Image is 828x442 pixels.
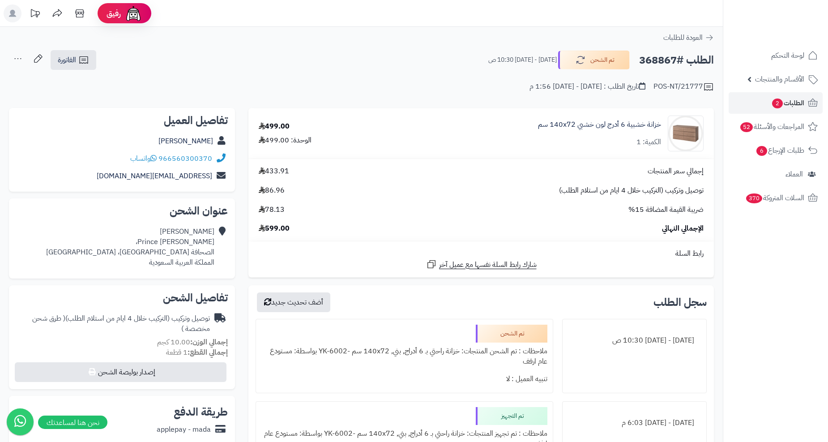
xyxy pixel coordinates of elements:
[488,56,557,64] small: [DATE] - [DATE] 10:30 ص
[166,347,228,358] small: 1 قطعة
[439,260,537,270] span: شارك رابط السلة نفسها مع عميل آخر
[259,121,290,132] div: 499.00
[756,146,767,156] span: 6
[259,223,290,234] span: 599.00
[648,166,704,176] span: إجمالي سعر المنتجات
[97,171,212,181] a: [EMAIL_ADDRESS][DOMAIN_NAME]
[107,8,121,19] span: رفيق
[261,343,547,370] div: ملاحظات : تم الشحن المنتجات: خزانة راحتي بـ 6 أدراج, بني, ‎140x72 سم‏ -YK-6002 بواسطة: مستودع عام...
[628,205,704,215] span: ضريبة القيمة المضافة 15%
[729,163,823,185] a: العملاء
[729,116,823,137] a: المراجعات والأسئلة52
[476,325,547,343] div: تم الشحن
[157,337,228,348] small: 10.00 كجم
[51,50,96,70] a: الفاتورة
[130,153,157,164] a: واتساب
[785,168,803,180] span: العملاء
[538,120,661,130] a: خزانة خشبية 6 أدرج لون خشبي 140x72 سم
[174,407,228,417] h2: طريقة الدفع
[190,337,228,348] strong: إجمالي الوزن:
[755,73,804,86] span: الأقسام والمنتجات
[639,51,714,69] h2: الطلب #368867
[636,137,661,147] div: الكمية: 1
[668,116,703,151] img: 1752058398-1(9)-90x90.jpg
[259,205,285,215] span: 78.13
[58,55,76,65] span: الفاتورة
[16,292,228,303] h2: تفاصيل الشحن
[157,425,211,435] div: applepay - mada
[124,4,142,22] img: ai-face.png
[158,136,213,146] a: [PERSON_NAME]
[653,297,707,308] h3: سجل الطلب
[653,82,714,92] div: POS-NT/21777
[259,185,285,196] span: 86.96
[158,153,212,164] a: 966560300370
[257,292,330,312] button: أضف تحديث جديد
[426,259,537,270] a: شارك رابط السلة نفسها مع عميل آخر
[259,166,289,176] span: 433.91
[740,122,753,132] span: 52
[559,185,704,196] span: توصيل وتركيب (التركيب خلال 4 ايام من استلام الطلب)
[663,32,714,43] a: العودة للطلبات
[771,97,804,109] span: الطلبات
[16,206,228,216] h2: عنوان الشحن
[729,140,823,161] a: طلبات الإرجاع6
[476,407,547,425] div: تم التجهيز
[755,144,804,157] span: طلبات الإرجاع
[746,193,762,203] span: 370
[729,92,823,114] a: الطلبات2
[261,370,547,388] div: تنبيه العميل : لا
[16,313,210,334] div: توصيل وتركيب (التركيب خلال 4 ايام من استلام الطلب)
[729,187,823,209] a: السلات المتروكة370
[558,51,630,69] button: تم الشحن
[24,4,46,25] a: تحديثات المنصة
[771,49,804,62] span: لوحة التحكم
[15,362,226,382] button: إصدار بوليصة الشحن
[745,192,804,204] span: السلات المتروكة
[662,223,704,234] span: الإجمالي النهائي
[259,135,312,146] div: الوحدة: 499.00
[188,347,228,358] strong: إجمالي القطع:
[46,227,214,267] div: [PERSON_NAME] Prince [PERSON_NAME]، الصحافة [GEOGRAPHIC_DATA]، [GEOGRAPHIC_DATA] المملكة العربية ...
[32,313,210,334] span: ( طرق شحن مخصصة )
[729,45,823,66] a: لوحة التحكم
[772,99,783,108] span: 2
[568,414,701,432] div: [DATE] - [DATE] 6:03 م
[663,32,703,43] span: العودة للطلبات
[16,115,228,126] h2: تفاصيل العميل
[739,120,804,133] span: المراجعات والأسئلة
[529,82,645,92] div: تاريخ الطلب : [DATE] - [DATE] 1:56 م
[568,332,701,349] div: [DATE] - [DATE] 10:30 ص
[252,249,710,259] div: رابط السلة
